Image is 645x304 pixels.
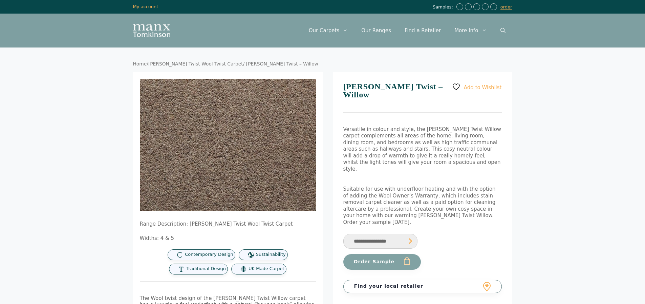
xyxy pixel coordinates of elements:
h1: [PERSON_NAME] Twist – Willow [343,82,502,113]
a: order [500,4,512,10]
a: [PERSON_NAME] Twist Wool Twist Carpet [148,61,243,66]
a: Open Search Bar [494,20,512,41]
nav: Breadcrumb [133,61,512,67]
a: Our Ranges [354,20,398,41]
p: Suitable for use with underfloor heating and with the option of adding the Wool Owner’s Warranty,... [343,186,502,226]
p: Widths: 4 & 5 [140,235,316,242]
a: Find a Retailer [398,20,448,41]
p: Versatile in colour and style, the [PERSON_NAME] Twist Willow carpet complements all areas of the... [343,126,502,173]
span: Sustainability [256,252,286,258]
nav: Primary [302,20,512,41]
img: Manx Tomkinson [133,24,170,37]
span: Contemporary Design [185,252,233,258]
span: Traditional Design [186,266,226,272]
a: Home [133,61,147,66]
a: Add to Wishlist [452,82,501,91]
p: Range Description: [PERSON_NAME] Twist Wool Twist Carpet [140,221,316,228]
a: Our Carpets [302,20,355,41]
a: More Info [448,20,493,41]
span: Samples: [433,4,455,10]
button: Order Sample [343,254,421,270]
a: My account [133,4,158,9]
a: Find your local retailer [343,280,502,293]
span: UK Made Carpet [249,266,284,272]
span: Add to Wishlist [464,84,502,90]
